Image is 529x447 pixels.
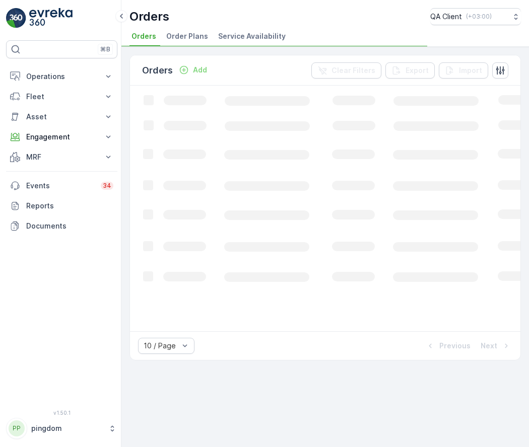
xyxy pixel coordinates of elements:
[430,8,521,25] button: QA Client(+03:00)
[166,31,208,41] span: Order Plans
[175,64,211,76] button: Add
[6,66,117,87] button: Operations
[218,31,286,41] span: Service Availability
[26,201,113,211] p: Reports
[424,340,472,352] button: Previous
[26,112,97,122] p: Asset
[6,87,117,107] button: Fleet
[406,65,429,76] p: Export
[6,127,117,147] button: Engagement
[142,63,173,78] p: Orders
[481,341,497,351] p: Next
[26,152,97,162] p: MRF
[26,132,97,142] p: Engagement
[131,31,156,41] span: Orders
[439,62,488,79] button: Import
[6,216,117,236] a: Documents
[103,182,111,190] p: 34
[6,107,117,127] button: Asset
[26,92,97,102] p: Fleet
[26,71,97,82] p: Operations
[439,341,471,351] p: Previous
[100,45,110,53] p: ⌘B
[6,8,26,28] img: logo
[9,420,25,436] div: PP
[385,62,435,79] button: Export
[311,62,381,79] button: Clear Filters
[6,196,117,216] a: Reports
[129,9,169,25] p: Orders
[31,423,103,433] p: pingdom
[6,176,117,196] a: Events34
[6,418,117,439] button: PPpingdom
[332,65,375,76] p: Clear Filters
[466,13,492,21] p: ( +03:00 )
[29,8,73,28] img: logo_light-DOdMpM7g.png
[193,65,207,75] p: Add
[26,221,113,231] p: Documents
[6,147,117,167] button: MRF
[480,340,512,352] button: Next
[26,181,95,191] p: Events
[430,12,462,22] p: QA Client
[459,65,482,76] p: Import
[6,410,117,416] span: v 1.50.1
